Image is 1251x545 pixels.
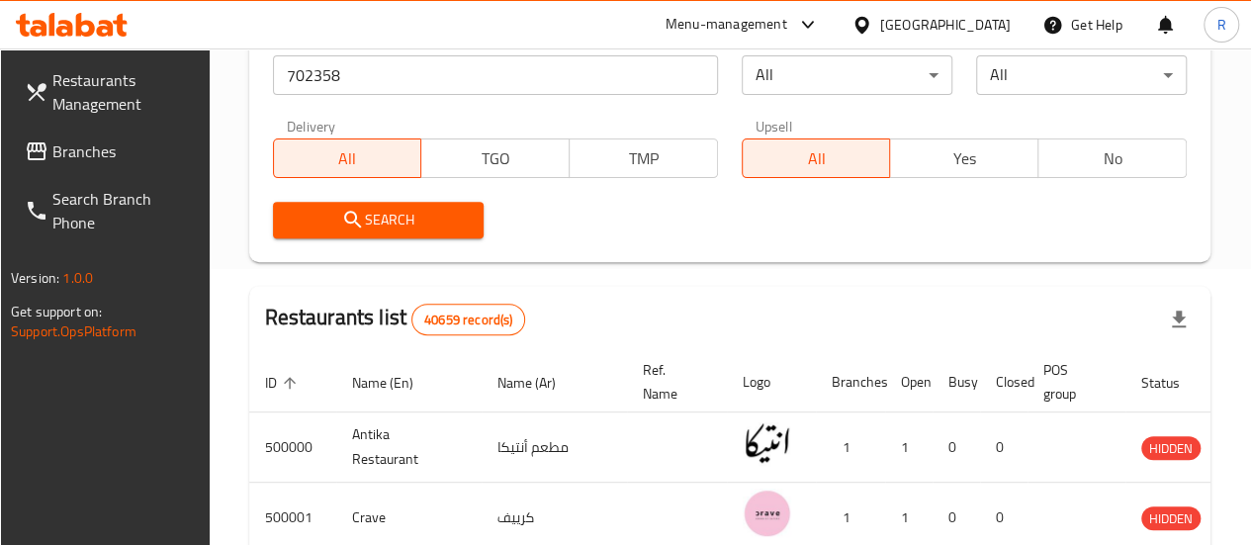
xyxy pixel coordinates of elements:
[1141,371,1206,395] span: Status
[9,175,210,246] a: Search Branch Phone
[1141,437,1201,460] span: HIDDEN
[976,55,1187,95] div: All
[52,187,194,234] span: Search Branch Phone
[420,138,570,178] button: TGO
[11,318,136,344] a: Support.OpsPlatform
[578,144,710,173] span: TMP
[980,412,1028,483] td: 0
[497,371,581,395] span: Name (Ar)
[282,144,414,173] span: All
[756,119,792,133] label: Upsell
[980,352,1028,412] th: Closed
[666,13,787,37] div: Menu-management
[880,14,1011,36] div: [GEOGRAPHIC_DATA]
[743,418,792,468] img: Antika Restaurant
[742,55,952,95] div: All
[273,138,422,178] button: All
[816,352,885,412] th: Branches
[289,208,468,232] span: Search
[11,265,59,291] span: Version:
[352,371,439,395] span: Name (En)
[727,352,816,412] th: Logo
[52,139,194,163] span: Branches
[52,68,194,116] span: Restaurants Management
[933,352,980,412] th: Busy
[265,371,303,395] span: ID
[62,265,93,291] span: 1.0.0
[1037,138,1187,178] button: No
[885,352,933,412] th: Open
[1216,14,1225,36] span: R
[889,138,1038,178] button: Yes
[1043,358,1102,406] span: POS group
[273,55,718,95] input: Search for restaurant name or ID..
[1155,296,1203,343] div: Export file
[1046,144,1179,173] span: No
[933,412,980,483] td: 0
[429,144,562,173] span: TGO
[9,128,210,175] a: Branches
[249,412,336,483] td: 500000
[885,412,933,483] td: 1
[287,119,336,133] label: Delivery
[412,311,524,329] span: 40659 record(s)
[743,489,792,538] img: Crave
[643,358,703,406] span: Ref. Name
[11,299,102,324] span: Get support on:
[751,144,883,173] span: All
[482,412,627,483] td: مطعم أنتيكا
[1141,436,1201,460] div: HIDDEN
[569,138,718,178] button: TMP
[898,144,1030,173] span: Yes
[273,202,484,238] button: Search
[1141,507,1201,530] span: HIDDEN
[265,303,526,335] h2: Restaurants list
[742,138,891,178] button: All
[9,56,210,128] a: Restaurants Management
[1141,506,1201,530] div: HIDDEN
[816,412,885,483] td: 1
[336,412,482,483] td: Antika Restaurant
